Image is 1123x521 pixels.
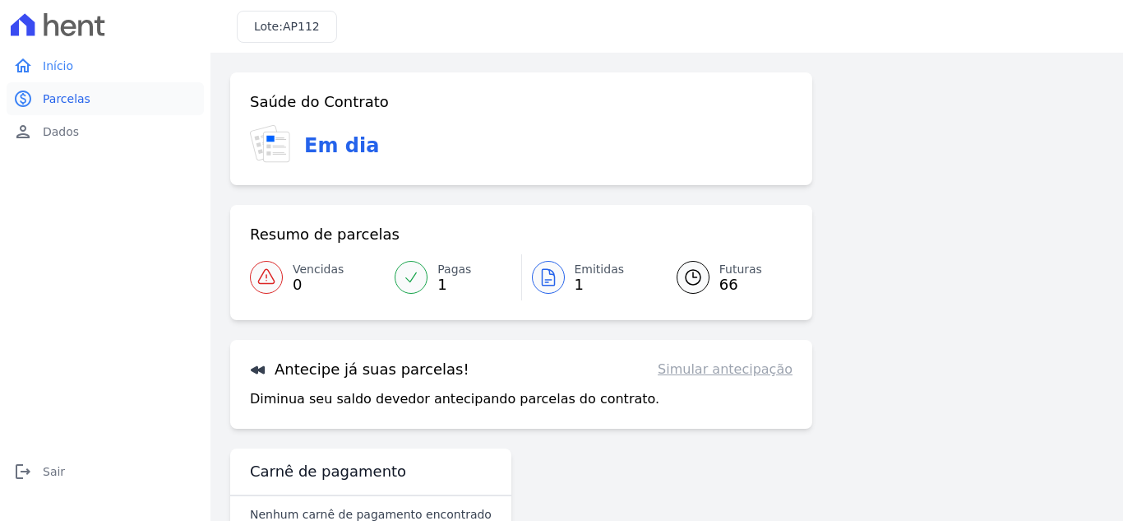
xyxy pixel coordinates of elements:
h3: Antecipe já suas parcelas! [250,360,469,379]
a: paidParcelas [7,82,204,115]
span: Vencidas [293,261,344,278]
span: AP112 [283,20,320,33]
span: Dados [43,123,79,140]
span: 66 [719,278,762,291]
h3: Resumo de parcelas [250,225,400,244]
span: Futuras [719,261,762,278]
i: paid [13,89,33,109]
a: logoutSair [7,455,204,488]
h3: Saúde do Contrato [250,92,389,112]
p: Diminua seu saldo devedor antecipando parcelas do contrato. [250,389,659,409]
span: Emitidas [575,261,625,278]
a: homeInício [7,49,204,82]
a: Simular antecipação [658,360,793,379]
span: 0 [293,278,344,291]
span: Pagas [437,261,471,278]
i: home [13,56,33,76]
h3: Em dia [304,131,379,160]
a: personDados [7,115,204,148]
a: Emitidas 1 [522,254,657,300]
a: Pagas 1 [385,254,520,300]
i: logout [13,462,33,481]
span: Início [43,58,73,74]
span: Parcelas [43,91,90,107]
span: 1 [437,278,471,291]
i: person [13,122,33,142]
a: Futuras 66 [657,254,793,300]
h3: Lote: [254,18,320,35]
h3: Carnê de pagamento [250,462,406,481]
span: Sair [43,463,65,480]
a: Vencidas 0 [250,254,385,300]
span: 1 [575,278,625,291]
